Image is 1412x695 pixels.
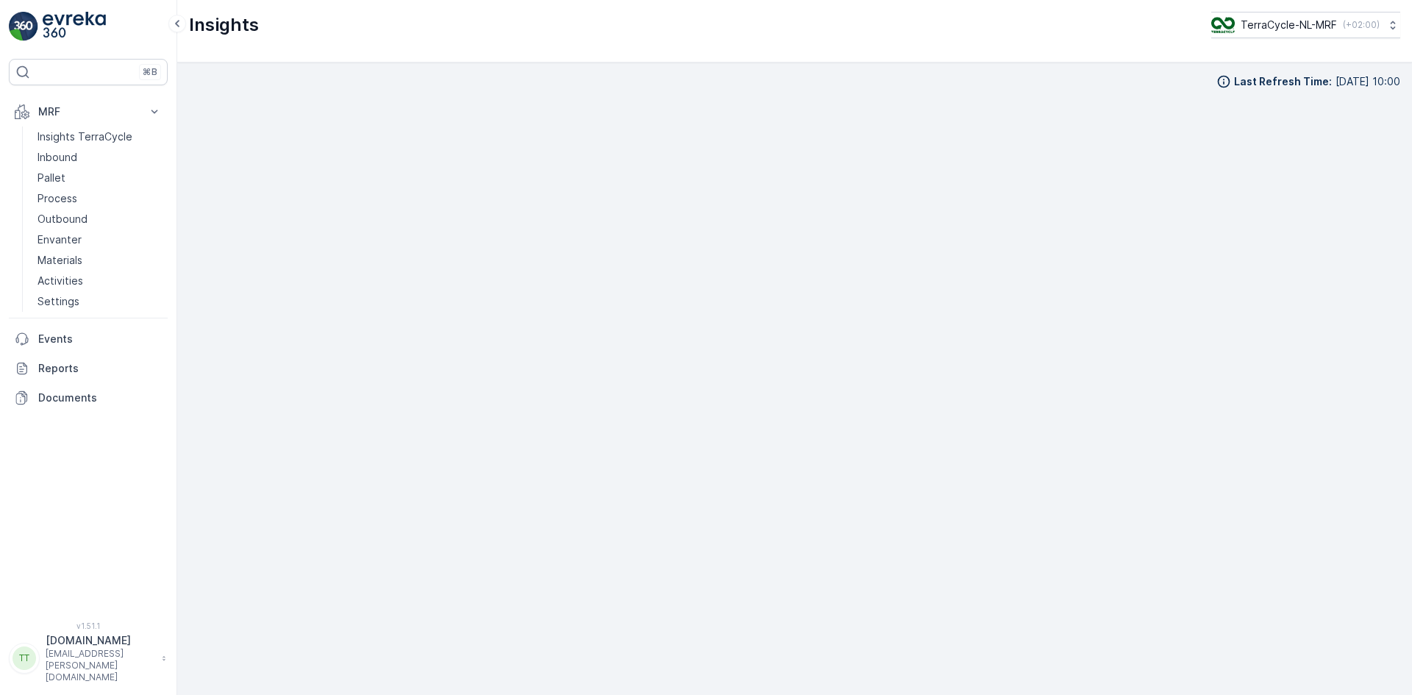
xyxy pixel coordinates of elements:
[32,250,168,271] a: Materials
[38,129,132,144] p: Insights TerraCycle
[32,229,168,250] a: Envanter
[1211,12,1400,38] button: TerraCycle-NL-MRF(+02:00)
[9,12,38,41] img: logo
[9,621,168,630] span: v 1.51.1
[32,271,168,291] a: Activities
[38,274,83,288] p: Activities
[32,147,168,168] a: Inbound
[38,191,77,206] p: Process
[1241,18,1337,32] p: TerraCycle-NL-MRF
[43,12,106,41] img: logo_light-DOdMpM7g.png
[1336,74,1400,89] p: [DATE] 10:00
[38,104,138,119] p: MRF
[143,66,157,78] p: ⌘B
[32,126,168,147] a: Insights TerraCycle
[46,648,154,683] p: [EMAIL_ADDRESS][PERSON_NAME][DOMAIN_NAME]
[38,361,162,376] p: Reports
[38,232,82,247] p: Envanter
[38,332,162,346] p: Events
[32,291,168,312] a: Settings
[38,212,88,227] p: Outbound
[38,294,79,309] p: Settings
[38,253,82,268] p: Materials
[46,633,154,648] p: [DOMAIN_NAME]
[9,97,168,126] button: MRF
[38,391,162,405] p: Documents
[9,383,168,413] a: Documents
[13,646,36,670] div: TT
[32,209,168,229] a: Outbound
[189,13,259,37] p: Insights
[9,633,168,683] button: TT[DOMAIN_NAME][EMAIL_ADDRESS][PERSON_NAME][DOMAIN_NAME]
[9,324,168,354] a: Events
[9,354,168,383] a: Reports
[38,150,77,165] p: Inbound
[1234,74,1332,89] p: Last Refresh Time :
[38,171,65,185] p: Pallet
[1343,19,1380,31] p: ( +02:00 )
[1211,17,1235,33] img: TC_v739CUj.png
[32,188,168,209] a: Process
[32,168,168,188] a: Pallet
